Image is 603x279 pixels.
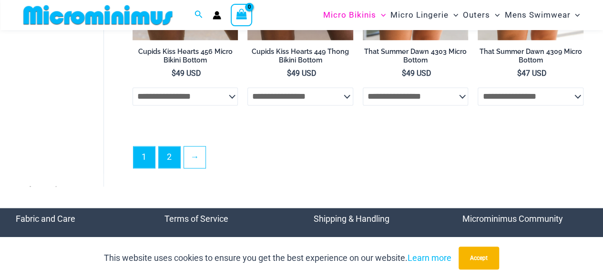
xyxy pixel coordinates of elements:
a: Privacy Policy [164,235,216,245]
a: Search icon link [194,9,203,21]
bdi: 49 USD [287,69,317,78]
span: shopping [24,184,63,213]
aside: Footer Widget 4 [462,208,588,272]
a: Fabric and Care [16,214,75,224]
a: Terms of Service [164,214,228,224]
h2: Cupids Kiss Hearts 449 Thong Bikini Bottom [247,47,353,65]
button: Accept [459,247,499,269]
bdi: 49 USD [402,69,431,78]
a: Cupids Kiss Hearts 456 Micro Bikini Bottom [133,47,238,69]
nav: Site Navigation [319,1,584,29]
span: $ [402,69,406,78]
nav: Menu [314,208,439,272]
h2: Cupids Kiss Hearts 456 Micro Bikini Bottom [133,47,238,65]
a: Size and Style [16,235,69,245]
a: Cupids Kiss Hearts 449 Thong Bikini Bottom [247,47,353,69]
a: View Shopping Cart, empty [231,4,253,26]
bdi: 47 USD [517,69,547,78]
span: Menu Toggle [490,3,500,27]
aside: Footer Widget 1 [16,208,141,272]
a: Micro BikinisMenu ToggleMenu Toggle [321,3,388,27]
a: Mens SwimwearMenu ToggleMenu Toggle [502,3,582,27]
h2: That Summer Dawn 4303 Micro Bottom [363,47,469,65]
a: OutersMenu ToggleMenu Toggle [460,3,502,27]
a: Micro LingerieMenu ToggleMenu Toggle [388,3,460,27]
a: Page 2 [159,146,180,168]
span: $ [287,69,291,78]
span: Outers [463,3,490,27]
a: That Summer Dawn 4309 Micro Bottom [478,47,583,69]
h2: That Summer Dawn 4309 Micro Bottom [478,47,583,65]
span: Page 1 [133,146,155,168]
a: Learn more [408,253,451,263]
a: Account icon link [213,11,221,20]
nav: Menu [16,208,141,272]
span: Micro Lingerie [390,3,449,27]
bdi: 49 USD [172,69,201,78]
p: This website uses cookies to ensure you get the best experience on our website. [104,251,451,265]
h3: Micro Bikini Bottoms [24,182,70,263]
nav: Menu [164,208,290,272]
a: Shipping & Handling [314,214,389,224]
a: → [184,146,205,168]
a: That Summer Dawn 4303 Micro Bottom [363,47,469,69]
span: Mens Swimwear [504,3,570,27]
nav: Product Pagination [133,146,583,174]
aside: Footer Widget 3 [314,208,439,272]
span: Menu Toggle [449,3,458,27]
span: $ [517,69,521,78]
span: Micro Bikinis [323,3,376,27]
span: Menu Toggle [376,3,386,27]
a: Contact Us [314,235,356,245]
nav: Menu [462,208,588,272]
span: Menu Toggle [570,3,580,27]
a: Micro Bikini Contest [462,235,538,245]
span: $ [172,69,176,78]
aside: Footer Widget 2 [164,208,290,272]
a: Microminimus Community [462,214,563,224]
img: MM SHOP LOGO FLAT [20,4,176,26]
